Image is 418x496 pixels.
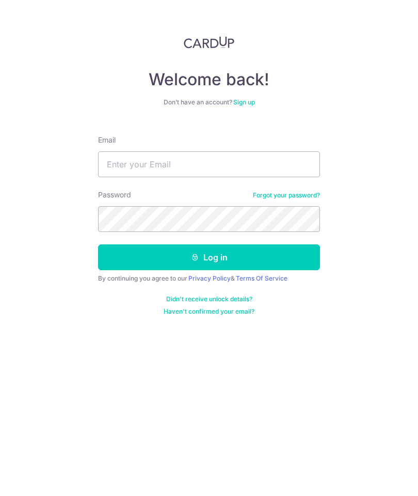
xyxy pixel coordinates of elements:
a: Didn't receive unlock details? [166,295,252,303]
label: Password [98,190,131,200]
div: Don’t have an account? [98,98,320,106]
a: Sign up [233,98,255,106]
input: Enter your Email [98,151,320,177]
a: Haven't confirmed your email? [164,307,254,316]
a: Terms Of Service [236,274,287,282]
h4: Welcome back! [98,69,320,90]
a: Privacy Policy [188,274,231,282]
a: Forgot your password? [253,191,320,199]
label: Email [98,135,116,145]
button: Log in [98,244,320,270]
img: CardUp Logo [184,36,234,49]
div: By continuing you agree to our & [98,274,320,283]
